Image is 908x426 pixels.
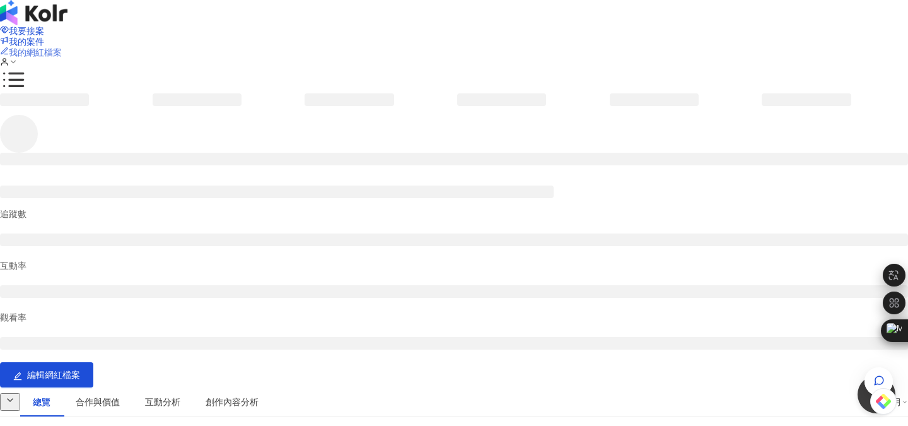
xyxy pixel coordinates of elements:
span: edit [13,372,22,381]
iframe: Help Scout Beacon - Open [858,376,895,413]
div: 總覽 [33,395,50,409]
span: 我的案件 [9,37,44,47]
div: 互動分析 [145,395,180,409]
span: 我要接案 [9,26,44,36]
span: 我的網紅檔案 [9,47,62,57]
div: 合作與價值 [76,395,120,409]
div: 創作內容分析 [206,395,259,409]
span: 編輯網紅檔案 [27,370,80,380]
